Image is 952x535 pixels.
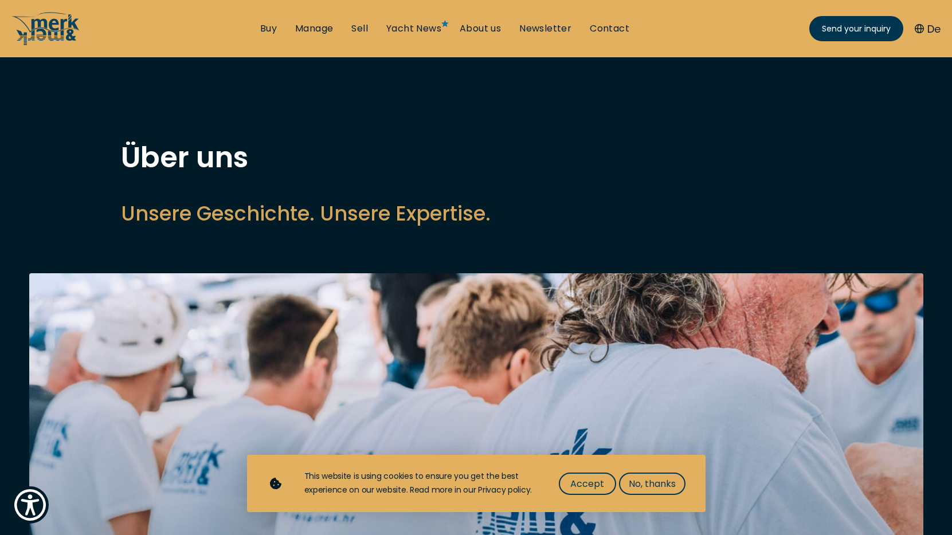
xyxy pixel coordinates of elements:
button: Show Accessibility Preferences [11,486,49,524]
div: This website is using cookies to ensure you get the best experience on our website. Read more in ... [304,470,536,497]
button: No, thanks [619,473,685,495]
a: Sell [351,22,368,35]
a: Newsletter [519,22,571,35]
span: Accept [570,477,604,491]
a: Manage [295,22,333,35]
h1: Über uns [121,143,832,172]
a: Yacht News [386,22,441,35]
a: Send your inquiry [809,16,903,41]
button: Accept [559,473,616,495]
a: Contact [590,22,629,35]
a: / [11,36,80,49]
a: About us [460,22,501,35]
span: No, thanks [629,477,676,491]
a: Buy [260,22,277,35]
h2: Unsere Geschichte. Unsere Expertise. [121,199,832,227]
span: Send your inquiry [822,23,891,35]
a: Privacy policy [478,484,530,495]
button: De [915,21,941,37]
